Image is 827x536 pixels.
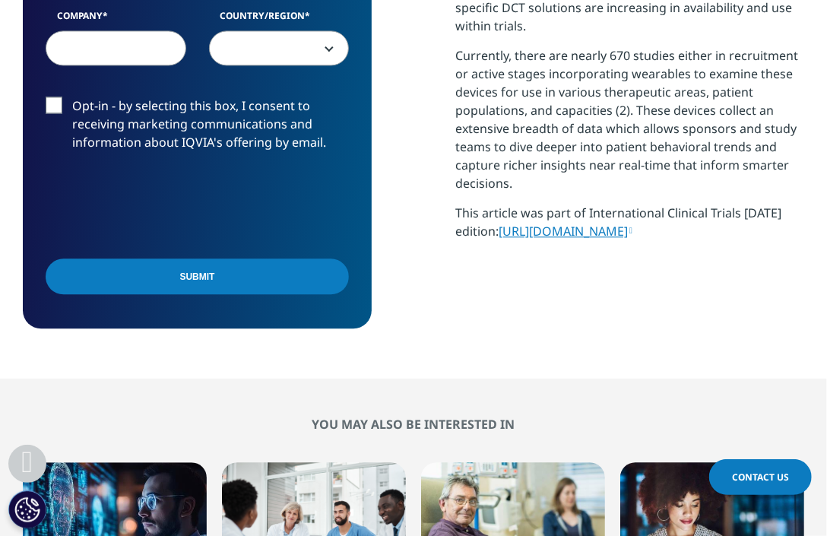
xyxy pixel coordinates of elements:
h2: You may also be interested in [23,417,804,432]
iframe: reCAPTCHA [46,176,277,235]
a: [URL][DOMAIN_NAME] [499,223,632,239]
a: Contact Us [709,459,812,495]
p: Currently, there are nearly 670 studies either in recruitment or active stages incorporating wear... [455,46,804,204]
span: Contact Us [732,471,789,484]
label: Country/Region [209,9,350,30]
button: Cookies Settings [8,490,46,528]
label: Opt-in - by selecting this box, I consent to receiving marketing communications and information a... [46,97,349,160]
input: Submit [46,258,349,294]
p: This article was part of International Clinical Trials [DATE] edition: [455,204,804,253]
label: Company [46,9,186,30]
